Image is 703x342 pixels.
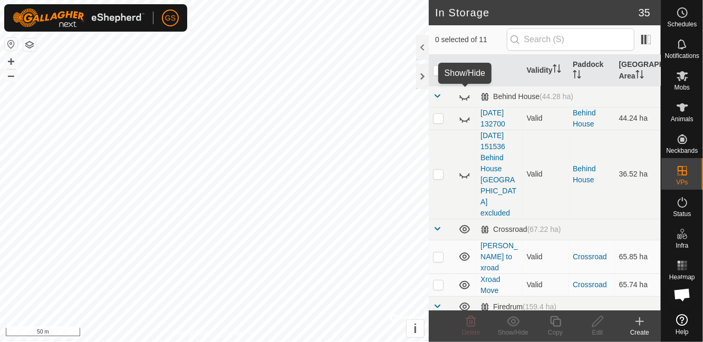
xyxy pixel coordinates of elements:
[523,107,569,130] td: Valid
[553,66,561,74] p-sorticon: Activate to sort
[407,320,424,337] button: i
[635,72,644,80] p-sorticon: Activate to sort
[225,328,256,338] a: Contact Us
[523,130,569,219] td: Valid
[435,34,506,45] span: 0 selected of 11
[13,8,145,27] img: Gallagher Logo
[534,328,576,337] div: Copy
[573,280,607,289] a: Crossroad
[665,53,699,59] span: Notifications
[527,225,561,233] span: (67.22 ha)
[573,72,581,80] p-sorticon: Activate to sort
[615,240,661,273] td: 65.85 ha
[615,107,661,130] td: 44.24 ha
[523,55,569,86] th: Validity
[5,55,17,68] button: +
[576,328,619,337] div: Edit
[615,130,661,219] td: 36.52 ha
[435,6,639,19] h2: In Storage
[667,21,697,27] span: Schedules
[573,164,596,184] a: Behind House
[523,240,569,273] td: Valid
[523,302,556,311] span: (159.4 ha)
[661,310,703,339] a: Help
[480,241,518,272] a: [PERSON_NAME] to xroad
[5,69,17,82] button: –
[615,273,661,296] td: 65.74 ha
[462,329,480,336] span: Delete
[23,38,36,51] button: Map Layers
[615,55,661,86] th: [GEOGRAPHIC_DATA] Area
[676,329,689,335] span: Help
[480,302,556,311] div: Firedrum
[480,225,561,234] div: Crossroad
[639,5,650,21] span: 35
[676,179,688,185] span: VPs
[5,38,17,51] button: Reset Map
[676,242,688,249] span: Infra
[480,109,505,128] a: [DATE] 132700
[492,328,534,337] div: Show/Hide
[675,84,690,91] span: Mobs
[480,275,500,295] a: Xroad Move
[669,274,695,280] span: Heatmap
[507,28,634,51] input: Search (S)
[666,148,698,154] span: Neckbands
[480,131,516,217] a: [DATE] 151536 Behind House [GEOGRAPHIC_DATA] excluded
[413,321,417,336] span: i
[569,55,614,86] th: Paddock
[458,66,467,74] p-sorticon: Activate to sort
[673,211,691,217] span: Status
[540,92,573,101] span: (44.28 ha)
[667,279,698,310] div: Open chat
[573,252,607,261] a: Crossroad
[671,116,694,122] span: Animals
[619,328,661,337] div: Create
[480,92,573,101] div: Behind House
[444,66,452,74] p-sorticon: Activate to sort
[523,273,569,296] td: Valid
[173,328,213,338] a: Privacy Policy
[165,13,176,24] span: GS
[476,55,522,86] th: VP
[573,109,596,128] a: Behind House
